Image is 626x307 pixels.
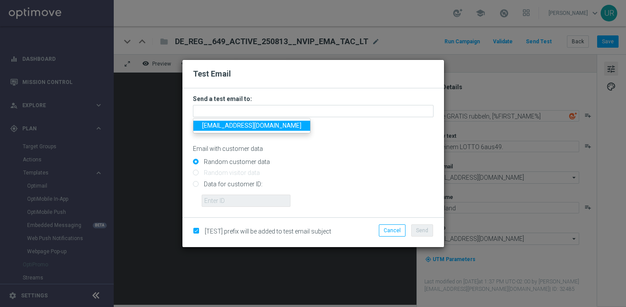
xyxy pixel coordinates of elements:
[193,145,434,153] p: Email with customer data
[202,158,270,166] label: Random customer data
[379,224,406,237] button: Cancel
[193,119,434,127] p: Separate multiple addresses with commas
[202,195,290,207] input: Enter ID
[205,228,331,235] span: [TEST] prefix will be added to test email subject
[202,122,301,129] span: [EMAIL_ADDRESS][DOMAIN_NAME]
[411,224,433,237] button: Send
[193,69,434,79] h2: Test Email
[193,95,434,103] h3: Send a test email to:
[416,227,428,234] span: Send
[193,121,310,131] a: [EMAIL_ADDRESS][DOMAIN_NAME]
